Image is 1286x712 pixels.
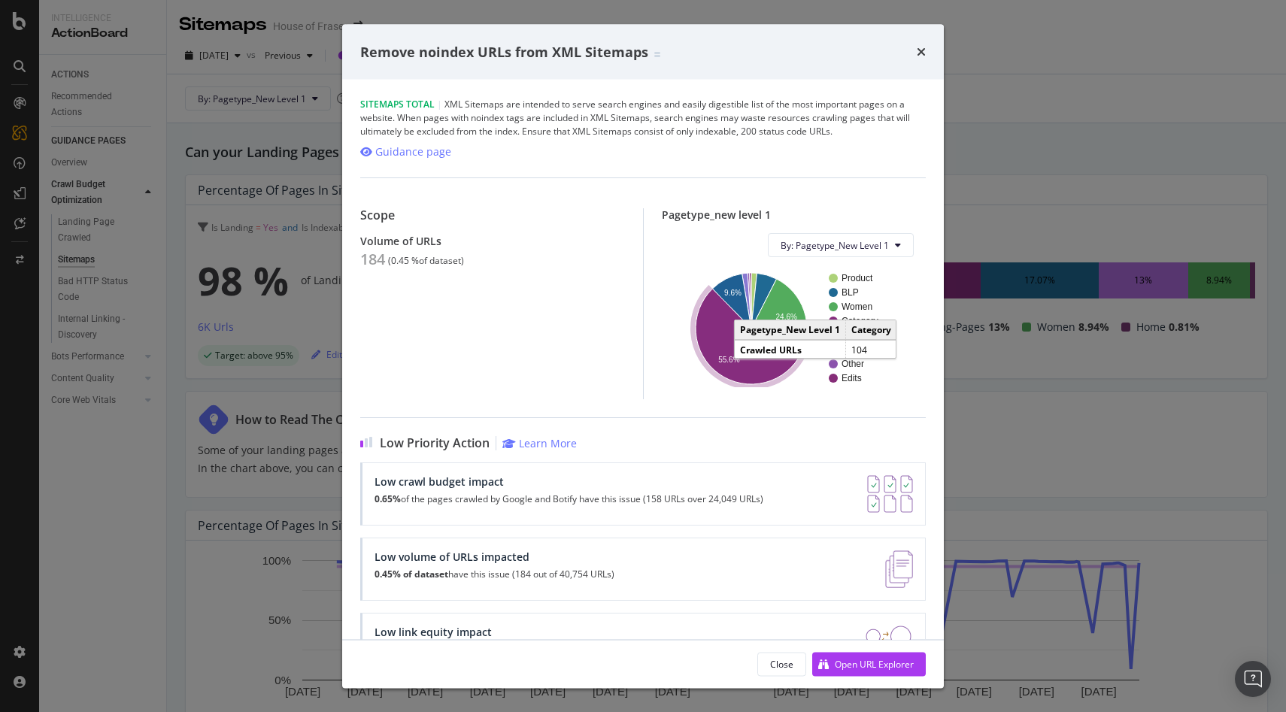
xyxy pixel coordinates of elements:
div: modal [342,24,944,688]
div: ( 0.45 % of dataset ) [388,256,464,266]
button: By: Pagetype_New Level 1 [768,233,914,257]
span: Remove noindex URLs from XML Sitemaps [360,42,648,60]
p: have this issue (184 out of 40,754 URLs) [375,569,614,580]
img: DDxVyA23.png [866,626,913,663]
text: Other [842,359,864,369]
div: Low crawl budget impact [375,475,763,488]
div: Low link equity impact [375,626,629,638]
button: Open URL Explorer [812,652,926,676]
div: times [917,42,926,62]
text: Category [842,316,878,326]
text: Product [842,273,873,283]
img: AY0oso9MOvYAAAAASUVORK5CYII= [867,475,913,513]
text: Men [842,330,859,341]
text: Kid-and-Baby [842,344,896,355]
div: Scope [360,208,625,223]
text: Women [842,301,872,312]
text: Edits [842,373,862,383]
text: 55.6% [718,356,739,364]
div: Open Intercom Messenger [1235,661,1271,697]
div: Learn More [519,436,577,450]
div: Guidance page [375,144,451,159]
div: 184 [360,250,385,268]
div: Open URL Explorer [835,657,914,670]
div: Low volume of URLs impacted [375,550,614,563]
div: Pagetype_new level 1 [662,208,927,221]
p: of the pages crawled by Google and Botify have this issue (158 URLs over 24,049 URLs) [375,494,763,504]
img: Equal [654,52,660,56]
text: 24.6% [775,312,796,320]
img: e5DMFwAAAABJRU5ErkJggg== [885,550,913,588]
span: Sitemaps Total [360,98,435,111]
span: By: Pagetype_New Level 1 [781,238,889,251]
a: Guidance page [360,144,451,159]
span: Low Priority Action [380,436,490,450]
strong: 0.45% of dataset [375,568,448,580]
strong: 0.65% [375,492,401,505]
text: 9.6% [724,288,742,296]
button: Close [757,652,806,676]
span: | [437,98,442,111]
div: XML Sitemaps are intended to serve search engines and easily digestible list of the most importan... [360,98,926,138]
a: Learn More [502,436,577,450]
svg: A chart. [674,269,908,387]
text: BLP [842,287,859,298]
div: Volume of URLs [360,235,625,247]
div: Close [770,657,793,670]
